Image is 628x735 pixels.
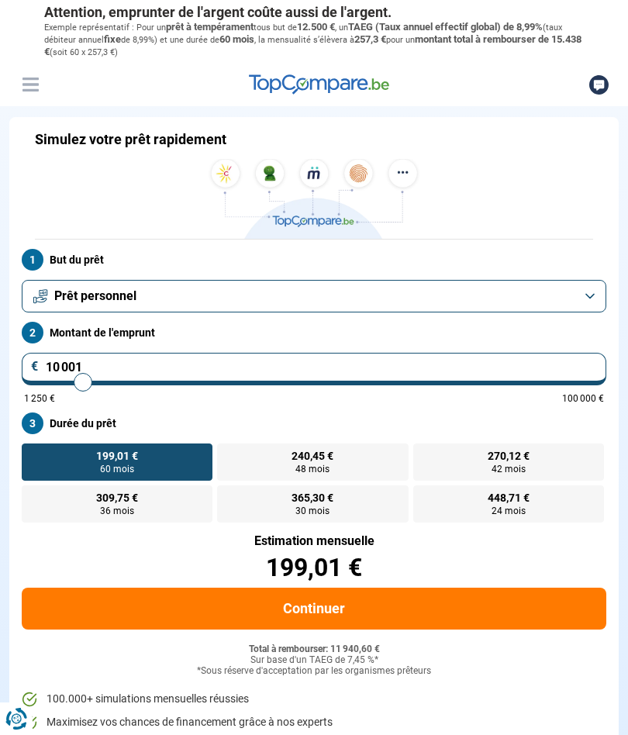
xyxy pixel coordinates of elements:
[44,33,581,57] span: montant total à rembourser de 15.438 €
[22,715,606,730] li: Maximisez vos chances de financement grâce à nos experts
[19,73,42,96] button: Menu
[348,21,543,33] span: TAEG (Taux annuel effectif global) de 8,99%
[297,21,335,33] span: 12.500 €
[54,288,136,305] span: Prêt personnel
[354,33,386,45] span: 257,3 €
[44,21,584,59] p: Exemple représentatif : Pour un tous but de , un (taux débiteur annuel de 8,99%) et une durée de ...
[295,464,330,474] span: 48 mois
[22,322,606,343] label: Montant de l'emprunt
[22,655,606,666] div: Sur base d'un TAEG de 7,45 %*
[24,394,55,403] span: 1 250 €
[35,131,226,148] h1: Simulez votre prêt rapidement
[31,361,39,373] span: €
[22,412,606,434] label: Durée du prêt
[44,4,584,21] p: Attention, emprunter de l'argent coûte aussi de l'argent.
[104,33,121,45] span: fixe
[249,74,389,95] img: TopCompare
[96,492,138,503] span: 309,75 €
[22,535,606,547] div: Estimation mensuelle
[205,159,423,239] img: TopCompare.be
[292,450,333,461] span: 240,45 €
[488,492,530,503] span: 448,71 €
[219,33,254,45] span: 60 mois
[96,450,138,461] span: 199,01 €
[292,492,333,503] span: 365,30 €
[100,464,134,474] span: 60 mois
[100,506,134,516] span: 36 mois
[22,280,606,312] button: Prêt personnel
[488,450,530,461] span: 270,12 €
[492,464,526,474] span: 42 mois
[22,692,606,707] li: 100.000+ simulations mensuelles réussies
[22,555,606,580] div: 199,01 €
[22,644,606,655] div: Total à rembourser: 11 940,60 €
[295,506,330,516] span: 30 mois
[22,666,606,677] div: *Sous réserve d'acceptation par les organismes prêteurs
[22,588,606,630] button: Continuer
[562,394,604,403] span: 100 000 €
[492,506,526,516] span: 24 mois
[166,21,254,33] span: prêt à tempérament
[22,249,606,271] label: But du prêt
